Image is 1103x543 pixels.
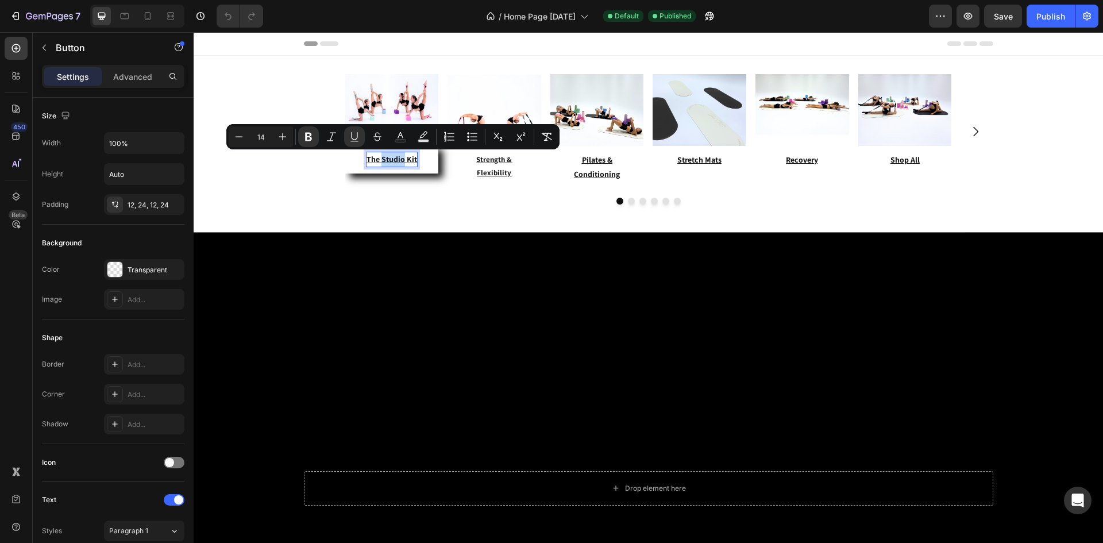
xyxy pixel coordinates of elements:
[42,495,56,505] div: Text
[499,10,502,22] span: /
[660,11,691,21] span: Published
[697,121,726,135] p: Shop All
[484,122,528,133] strong: Stretch Mats
[42,457,56,468] div: Icon
[5,5,86,28] button: 7
[128,200,182,210] div: 12, 24, 12, 24
[42,333,63,343] div: Shape
[380,122,426,147] strong: Pilates & Conditioning
[984,5,1022,28] button: Save
[42,359,64,369] div: Border
[434,165,441,172] button: Dot
[42,526,62,536] div: Styles
[105,164,184,184] input: Auto
[128,419,182,430] div: Add...
[113,71,152,83] p: Advanced
[42,294,62,305] div: Image
[480,165,487,172] button: Dot
[457,165,464,172] button: Dot
[994,11,1013,21] span: Save
[42,138,61,148] div: Width
[11,122,28,132] div: 450
[9,210,28,219] div: Beta
[128,265,182,275] div: Transparent
[75,9,80,23] p: 7
[423,165,430,172] button: Dot
[766,83,798,115] button: Carousel Next Arrow
[194,32,1103,543] iframe: Design area
[615,11,639,21] span: Default
[469,165,476,172] button: Dot
[128,390,182,400] div: Add...
[128,360,182,370] div: Add...
[42,238,82,248] div: Background
[592,121,624,135] p: Recovery
[42,169,63,179] div: Height
[42,109,72,124] div: Size
[226,124,560,149] div: Editor contextual toolbar
[128,295,182,305] div: Add...
[105,133,184,153] input: Auto
[431,452,492,461] div: Drop element here
[504,10,576,22] span: Home Page [DATE]
[57,71,89,83] p: Settings
[446,165,453,172] button: Dot
[1027,5,1075,28] button: Publish
[283,122,318,145] span: Strength & Flexibility
[42,419,68,429] div: Shadow
[42,389,65,399] div: Corner
[104,521,184,541] button: Paragraph 1
[217,5,263,28] div: Undo/Redo
[1036,10,1065,22] div: Publish
[42,199,68,210] div: Padding
[1064,487,1092,514] div: Open Intercom Messenger
[109,526,148,536] span: Paragraph 1
[56,41,153,55] p: Button
[42,264,60,275] div: Color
